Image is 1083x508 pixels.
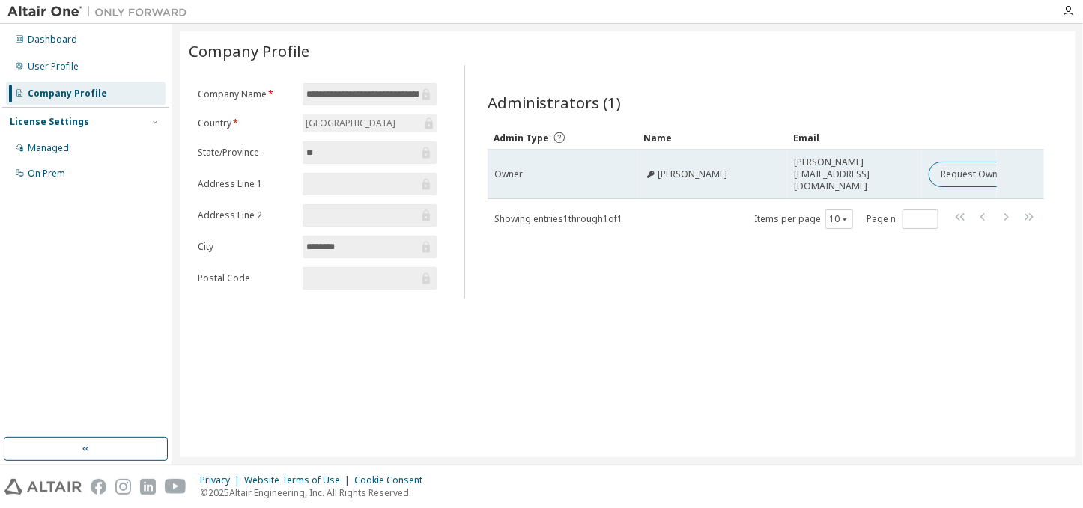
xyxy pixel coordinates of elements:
[165,479,186,495] img: youtube.svg
[198,272,294,284] label: Postal Code
[189,40,309,61] span: Company Profile
[829,213,849,225] button: 10
[793,126,915,150] div: Email
[198,88,294,100] label: Company Name
[488,92,621,113] span: Administrators (1)
[198,147,294,159] label: State/Province
[28,34,77,46] div: Dashboard
[198,209,294,221] label: Address Line 2
[198,117,294,129] label: Country
[867,209,938,229] span: Page n.
[28,61,79,73] div: User Profile
[929,162,1055,187] button: Request Owner Change
[494,132,549,144] span: Admin Type
[303,115,398,132] div: [GEOGRAPHIC_DATA]
[140,479,156,495] img: linkedin.svg
[28,142,69,154] div: Managed
[200,474,244,486] div: Privacy
[10,116,89,128] div: License Settings
[198,178,294,190] label: Address Line 1
[7,4,195,19] img: Altair One
[244,474,354,486] div: Website Terms of Use
[494,212,622,225] span: Showing entries 1 through 1 of 1
[200,486,431,499] p: © 2025 Altair Engineering, Inc. All Rights Reserved.
[794,156,914,192] span: [PERSON_NAME][EMAIL_ADDRESS][DOMAIN_NAME]
[643,126,781,150] div: Name
[4,479,82,495] img: altair_logo.svg
[28,88,107,100] div: Company Profile
[28,168,65,180] div: On Prem
[91,479,106,495] img: facebook.svg
[658,168,727,180] span: [PERSON_NAME]
[354,474,431,486] div: Cookie Consent
[494,168,523,180] span: Owner
[198,241,294,253] label: City
[754,209,853,229] span: Items per page
[303,114,437,132] div: [GEOGRAPHIC_DATA]
[115,479,131,495] img: instagram.svg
